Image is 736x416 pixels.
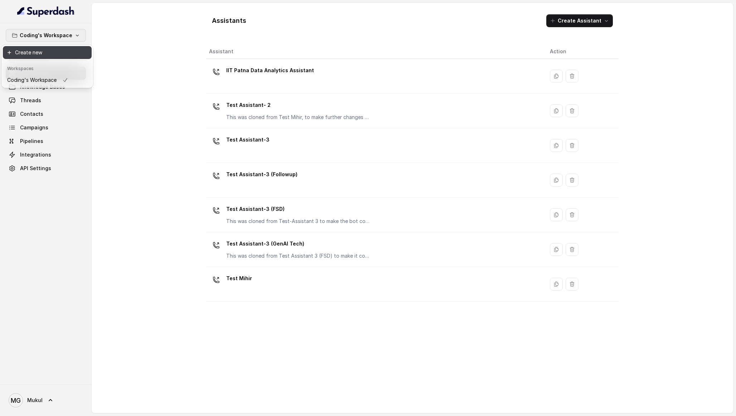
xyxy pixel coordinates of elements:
[3,46,92,59] button: Create new
[6,29,86,42] button: Coding's Workspace
[1,45,93,88] div: Coding's Workspace
[20,31,72,40] p: Coding's Workspace
[7,76,57,84] p: Coding's Workspace
[3,62,92,74] header: Workspaces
